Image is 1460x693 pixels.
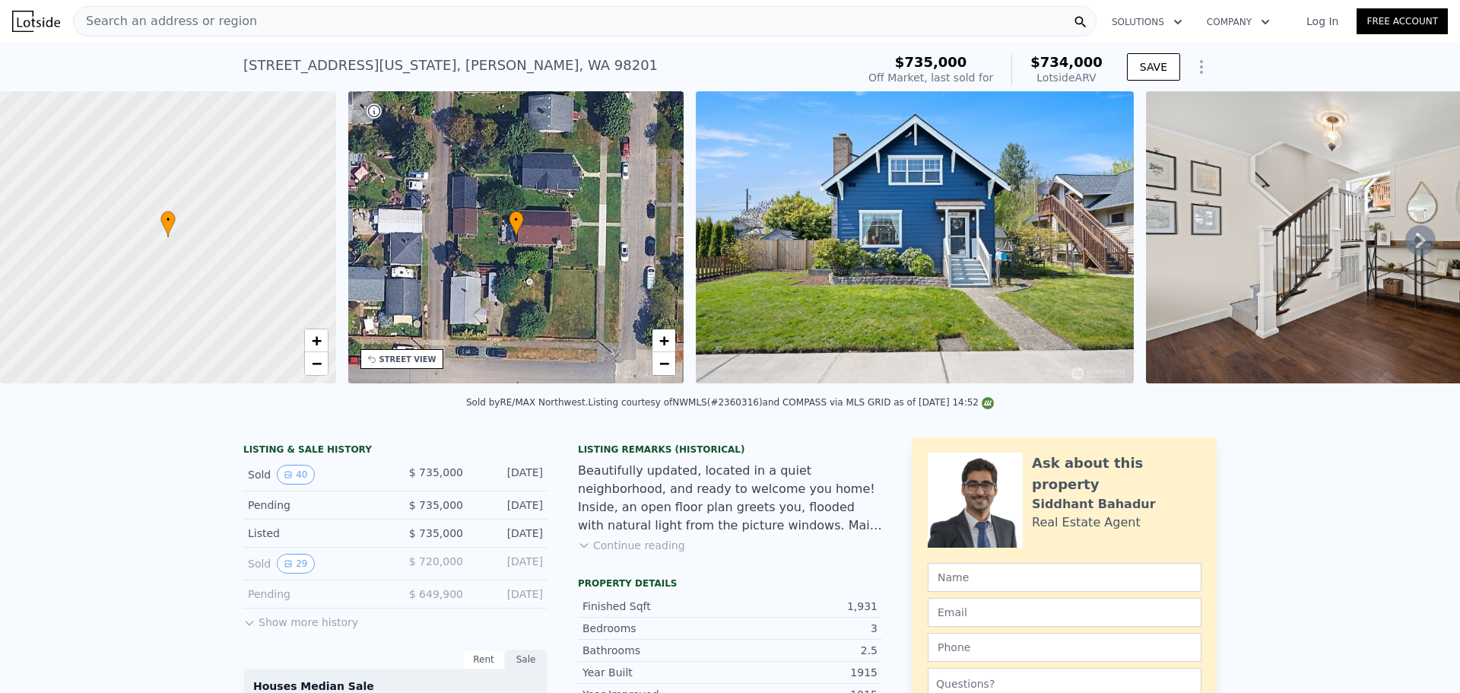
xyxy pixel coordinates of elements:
[509,213,524,227] span: •
[578,538,685,553] button: Continue reading
[659,354,669,373] span: −
[475,526,543,541] div: [DATE]
[652,352,675,375] a: Zoom out
[248,465,383,485] div: Sold
[652,329,675,352] a: Zoom in
[409,588,463,600] span: $ 649,900
[928,633,1201,662] input: Phone
[311,354,321,373] span: −
[277,554,314,574] button: View historical data
[578,443,882,456] div: Listing Remarks (Historical)
[160,211,176,237] div: •
[248,526,383,541] div: Listed
[730,621,878,636] div: 3
[409,466,463,478] span: $ 735,000
[379,354,436,365] div: STREET VIEW
[589,397,994,408] div: Listing courtesy of NWMLS (#2360316) and COMPASS via MLS GRID as of [DATE] 14:52
[582,643,730,658] div: Bathrooms
[582,621,730,636] div: Bedrooms
[462,650,505,669] div: Rent
[1186,52,1217,82] button: Show Options
[505,650,547,669] div: Sale
[12,11,60,32] img: Lotside
[305,352,328,375] a: Zoom out
[582,599,730,614] div: Finished Sqft
[1127,53,1180,81] button: SAVE
[475,587,543,602] div: [DATE]
[1032,453,1201,495] div: Ask about this property
[475,465,543,485] div: [DATE]
[1288,14,1357,29] a: Log In
[409,499,463,511] span: $ 735,000
[277,465,314,485] button: View historical data
[243,443,547,459] div: LISTING & SALE HISTORY
[659,331,669,350] span: +
[1030,70,1103,85] div: Lotside ARV
[868,70,993,85] div: Off Market, last sold for
[409,555,463,567] span: $ 720,000
[466,397,589,408] div: Sold by RE/MAX Northwest .
[1100,8,1195,36] button: Solutions
[730,643,878,658] div: 2.5
[1030,54,1103,70] span: $734,000
[160,213,176,227] span: •
[1032,495,1156,513] div: Siddhant Bahadur
[730,665,878,680] div: 1915
[895,54,967,70] span: $735,000
[509,211,524,237] div: •
[582,665,730,680] div: Year Built
[475,554,543,574] div: [DATE]
[928,563,1201,592] input: Name
[982,397,994,409] img: NWMLS Logo
[305,329,328,352] a: Zoom in
[696,91,1134,383] img: Sale: 149613882 Parcel: 103800698
[248,554,383,574] div: Sold
[311,331,321,350] span: +
[1032,513,1141,532] div: Real Estate Agent
[730,599,878,614] div: 1,931
[475,497,543,513] div: [DATE]
[928,598,1201,627] input: Email
[578,462,882,535] div: Beautifully updated, located in a quiet neighborhood, and ready to welcome you home! Inside, an o...
[578,577,882,590] div: Property details
[74,12,257,30] span: Search an address or region
[248,587,383,602] div: Pending
[243,609,358,630] button: Show more history
[1357,8,1448,34] a: Free Account
[248,497,383,513] div: Pending
[1195,8,1282,36] button: Company
[409,527,463,539] span: $ 735,000
[243,55,658,76] div: [STREET_ADDRESS][US_STATE] , [PERSON_NAME] , WA 98201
